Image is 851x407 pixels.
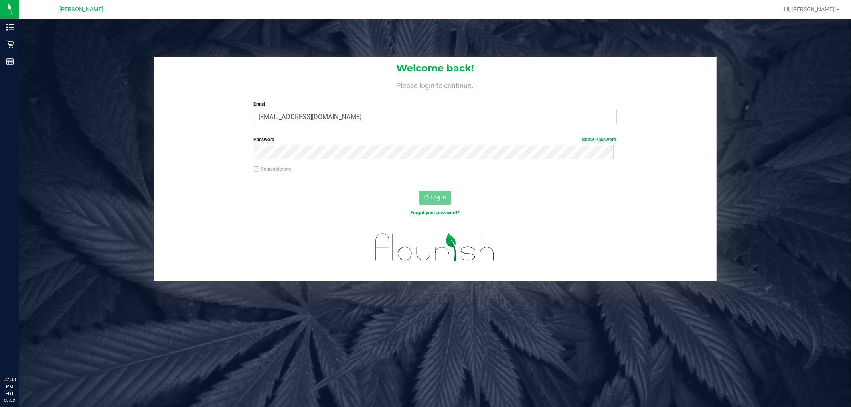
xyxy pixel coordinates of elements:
[582,137,617,142] a: Show Password
[431,194,446,201] span: Log In
[784,6,836,12] span: Hi, [PERSON_NAME]!
[254,137,275,142] span: Password
[254,100,617,108] label: Email
[4,376,16,397] p: 02:33 PM EDT
[419,191,451,205] button: Log In
[6,57,14,65] inline-svg: Reports
[254,165,291,173] label: Remember me
[365,225,505,270] img: flourish_logo.svg
[154,80,717,89] h4: Please login to continue.
[6,23,14,31] inline-svg: Inventory
[411,210,460,216] a: Forgot your password?
[6,40,14,48] inline-svg: Retail
[154,63,717,73] h1: Welcome back!
[59,6,103,13] span: [PERSON_NAME]
[254,166,259,172] input: Remember me
[4,397,16,403] p: 09/23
